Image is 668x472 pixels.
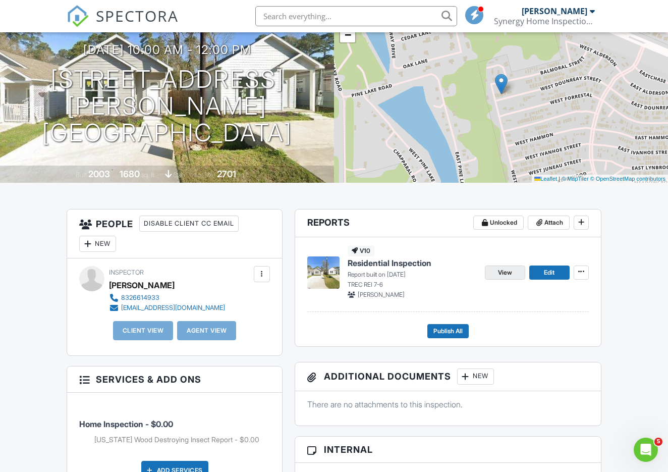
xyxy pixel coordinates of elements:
div: [PERSON_NAME] [109,278,175,293]
li: Service: Home Inspection [79,400,269,453]
span: 5 [654,438,662,446]
div: [PERSON_NAME] [522,6,587,16]
li: Add on: Texas Wood Destroying Insect Report [94,435,269,445]
a: 8326614933 [109,293,225,303]
div: New [457,369,494,385]
a: © MapTiler [562,176,589,182]
div: 2003 [88,169,110,179]
h3: Internal [295,437,601,463]
span: Inspector [109,269,144,276]
span: sq. ft. [141,171,155,179]
a: Zoom out [340,27,355,42]
h3: [DATE] 10:00 am - 12:00 pm [83,43,251,57]
div: New [79,236,116,252]
span: SPECTORA [96,5,179,26]
h1: [STREET_ADDRESS] [PERSON_NAME][GEOGRAPHIC_DATA] [16,66,318,146]
div: Synergy Home Inspections [494,16,595,26]
a: SPECTORA [67,14,179,35]
span: Home Inspection - $0.00 [79,419,173,429]
a: [EMAIL_ADDRESS][DOMAIN_NAME] [109,303,225,313]
div: 1680 [120,169,140,179]
span: sq.ft. [238,171,250,179]
div: Disable Client CC Email [139,216,239,232]
iframe: Intercom live chat [634,438,658,462]
input: Search everything... [255,6,457,26]
span: Built [76,171,87,179]
div: 2701 [217,169,236,179]
span: | [559,176,560,182]
a: Leaflet [534,176,557,182]
h3: People [67,209,282,258]
span: − [345,28,351,41]
h3: Services & Add ons [67,366,282,393]
img: The Best Home Inspection Software - Spectora [67,5,89,27]
p: There are no attachments to this inspection. [307,399,589,410]
div: 8326614933 [121,294,159,302]
h3: Additional Documents [295,362,601,391]
img: Marker [495,74,508,94]
span: slab [174,171,185,179]
a: © OpenStreetMap contributors [590,176,665,182]
span: Lot Size [194,171,215,179]
div: [EMAIL_ADDRESS][DOMAIN_NAME] [121,304,225,312]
